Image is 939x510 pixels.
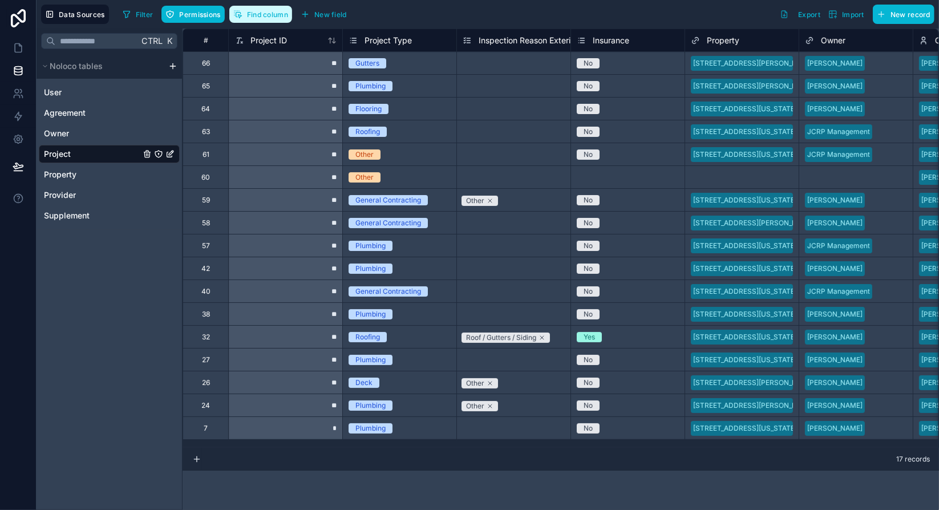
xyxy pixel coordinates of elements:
[693,195,797,205] div: [STREET_ADDRESS][US_STATE]
[355,218,421,228] div: General Contracting
[192,36,220,44] div: #
[204,424,208,433] div: 7
[807,286,870,297] div: JCRP Management
[355,332,380,342] div: Roofing
[584,81,593,91] div: No
[355,81,386,91] div: Plumbing
[693,58,852,68] div: [STREET_ADDRESS][PERSON_NAME][US_STATE]
[807,149,870,160] div: JCRP Management
[584,241,593,251] div: No
[161,6,224,23] button: Permissions
[247,10,288,19] span: Find column
[584,332,595,342] div: Yes
[873,5,934,24] button: New record
[693,127,797,137] div: [STREET_ADDRESS][US_STATE]
[807,309,863,319] div: [PERSON_NAME]
[693,423,797,434] div: [STREET_ADDRESS][US_STATE]
[355,400,386,411] div: Plumbing
[693,218,852,228] div: [STREET_ADDRESS][PERSON_NAME][US_STATE]
[355,264,386,274] div: Plumbing
[807,400,863,411] div: [PERSON_NAME]
[165,37,173,45] span: K
[355,172,374,183] div: Other
[250,35,287,46] span: Project ID
[355,104,382,114] div: Flooring
[584,104,593,114] div: No
[776,5,824,24] button: Export
[693,309,797,319] div: [STREET_ADDRESS][US_STATE]
[466,378,484,388] div: Other
[584,195,593,205] div: No
[584,423,593,434] div: No
[201,173,210,182] div: 60
[201,104,210,114] div: 64
[584,149,593,160] div: No
[584,309,593,319] div: No
[593,35,629,46] span: Insurance
[355,378,373,388] div: Deck
[584,127,593,137] div: No
[466,401,484,411] div: Other
[693,81,852,91] div: [STREET_ADDRESS][PERSON_NAME][US_STATE]
[707,35,739,46] span: Property
[584,264,593,274] div: No
[807,332,863,342] div: [PERSON_NAME]
[807,127,870,137] div: JCRP Management
[202,82,210,91] div: 65
[584,378,593,388] div: No
[693,264,797,274] div: [STREET_ADDRESS][US_STATE]
[693,332,797,342] div: [STREET_ADDRESS][US_STATE]
[202,333,210,342] div: 32
[201,401,210,410] div: 24
[891,10,930,19] span: New record
[693,400,852,411] div: [STREET_ADDRESS][PERSON_NAME][US_STATE]
[355,423,386,434] div: Plumbing
[807,218,863,228] div: [PERSON_NAME]
[693,378,852,388] div: [STREET_ADDRESS][PERSON_NAME][US_STATE]
[41,5,109,24] button: Data Sources
[584,58,593,68] div: No
[896,455,930,464] span: 17 records
[297,6,351,23] button: New field
[202,127,210,136] div: 63
[584,218,593,228] div: No
[807,423,863,434] div: [PERSON_NAME]
[365,35,412,46] span: Project Type
[179,10,220,19] span: Permissions
[584,355,593,365] div: No
[584,286,593,297] div: No
[355,127,380,137] div: Roofing
[59,10,105,19] span: Data Sources
[201,287,211,296] div: 40
[821,35,845,46] span: Owner
[807,81,863,91] div: [PERSON_NAME]
[693,241,797,251] div: [STREET_ADDRESS][US_STATE]
[807,264,863,274] div: [PERSON_NAME]
[868,5,934,24] a: New record
[202,196,210,205] div: 59
[202,218,210,228] div: 58
[693,104,797,114] div: [STREET_ADDRESS][US_STATE]
[355,286,421,297] div: General Contracting
[807,241,870,251] div: JCRP Management
[807,104,863,114] div: [PERSON_NAME]
[118,6,157,23] button: Filter
[202,378,210,387] div: 26
[693,355,797,365] div: [STREET_ADDRESS][US_STATE]
[355,241,386,251] div: Plumbing
[693,149,797,160] div: [STREET_ADDRESS][US_STATE]
[466,333,536,343] div: Roof / Gutters / Siding
[355,149,374,160] div: Other
[807,355,863,365] div: [PERSON_NAME]
[202,355,210,365] div: 27
[136,10,153,19] span: Filter
[479,35,578,46] span: Inspection Reason Exterior
[202,241,210,250] div: 57
[203,150,209,159] div: 61
[824,5,868,24] button: Import
[807,378,863,388] div: [PERSON_NAME]
[355,309,386,319] div: Plumbing
[314,10,347,19] span: New field
[842,10,864,19] span: Import
[807,195,863,205] div: [PERSON_NAME]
